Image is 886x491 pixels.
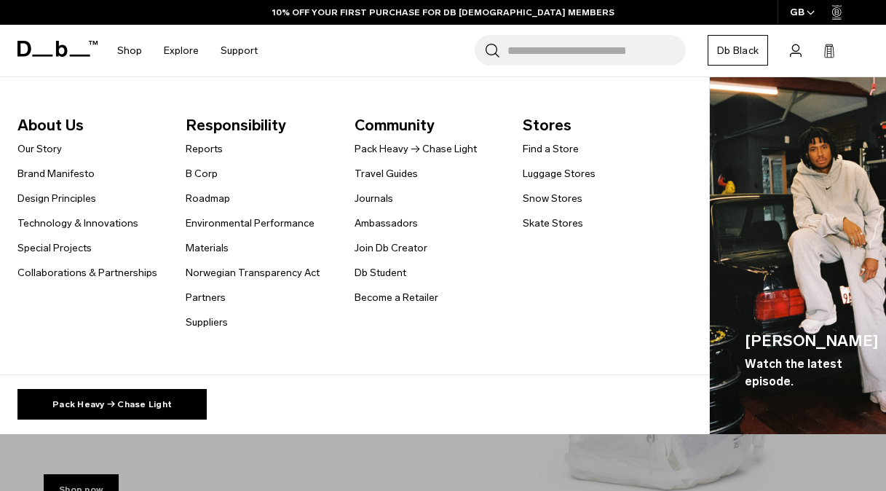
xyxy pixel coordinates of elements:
a: Join Db Creator [355,240,427,256]
span: About Us [17,114,178,137]
a: Brand Manifesto [17,166,95,181]
a: Snow Stores [523,191,582,206]
nav: Main Navigation [106,25,269,76]
a: Find a Store [523,141,579,157]
a: Pack Heavy → Chase Light [17,389,207,420]
a: Materials [186,240,229,256]
a: Support [221,25,258,76]
a: Suppliers [186,315,228,330]
span: Community [355,114,515,137]
a: Design Principles [17,191,96,206]
a: Technology & Innovations [17,216,138,231]
a: Pack Heavy → Chase Light [355,141,477,157]
a: Special Projects [17,240,92,256]
a: Reports [186,141,223,157]
a: Our Story [17,141,62,157]
a: Roadmap [186,191,230,206]
a: Travel Guides [355,166,418,181]
a: Become a Retailer [355,290,438,305]
a: Collaborations & Partnerships [17,265,157,280]
a: Environmental Performance [186,216,315,231]
a: Partners [186,290,226,305]
a: 10% OFF YOUR FIRST PURCHASE FOR DB [DEMOGRAPHIC_DATA] MEMBERS [272,6,614,19]
a: Db Black [708,35,768,66]
img: Db [710,77,886,435]
a: Skate Stores [523,216,583,231]
a: [PERSON_NAME] Watch the latest episode. Db [710,77,886,435]
a: Shop [117,25,142,76]
span: [PERSON_NAME] [745,329,879,353]
a: Explore [164,25,199,76]
a: Db Student [355,265,406,280]
span: Stores [523,114,684,137]
span: Responsibility [186,114,347,137]
a: Norwegian Transparency Act [186,265,320,280]
a: Luggage Stores [523,166,596,181]
a: B Corp [186,166,218,181]
span: Watch the latest episode. [745,356,879,390]
a: Journals [355,191,393,206]
a: Ambassadors [355,216,418,231]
